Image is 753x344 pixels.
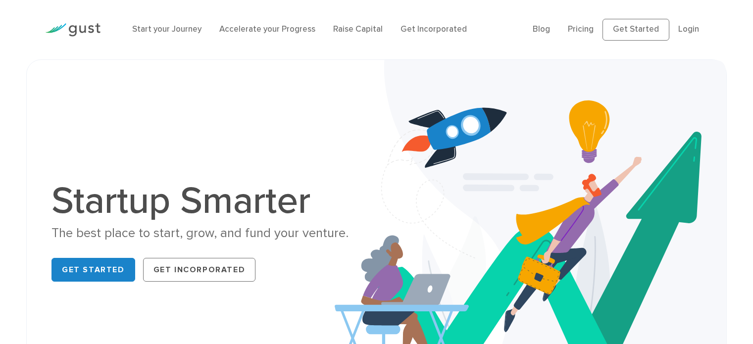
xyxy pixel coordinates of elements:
img: Gust Logo [45,23,100,37]
a: Blog [533,24,550,34]
div: The best place to start, grow, and fund your venture. [51,225,369,242]
a: Get Started [602,19,669,41]
a: Start your Journey [132,24,201,34]
a: Get Started [51,258,135,282]
a: Accelerate your Progress [219,24,315,34]
h1: Startup Smarter [51,182,369,220]
a: Login [678,24,699,34]
a: Get Incorporated [401,24,467,34]
a: Pricing [568,24,594,34]
a: Raise Capital [333,24,383,34]
a: Get Incorporated [143,258,256,282]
